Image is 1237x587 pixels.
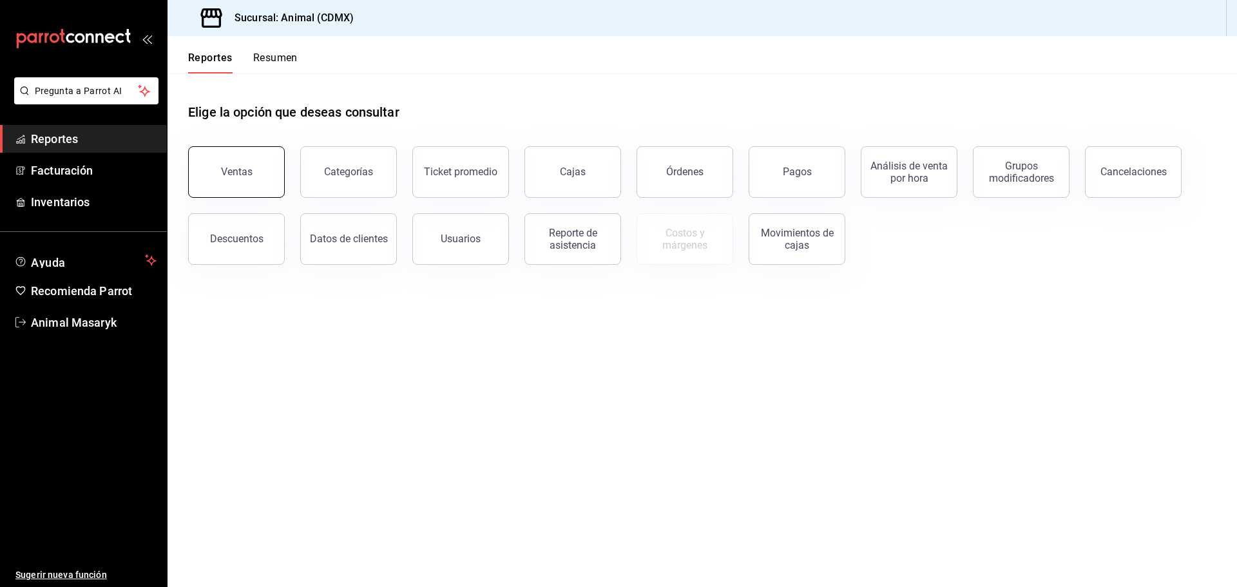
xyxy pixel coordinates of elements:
[31,314,157,331] span: Animal Masaryk
[1085,146,1182,198] button: Cancelaciones
[412,146,509,198] button: Ticket promedio
[253,52,298,73] button: Resumen
[9,93,158,107] a: Pregunta a Parrot AI
[524,146,621,198] button: Cajas
[757,227,837,251] div: Movimientos de cajas
[31,253,140,268] span: Ayuda
[300,146,397,198] button: Categorías
[981,160,1061,184] div: Grupos modificadores
[424,166,497,178] div: Ticket promedio
[188,146,285,198] button: Ventas
[31,162,157,179] span: Facturación
[441,233,481,245] div: Usuarios
[188,102,399,122] h1: Elige la opción que deseas consultar
[188,52,298,73] div: navigation tabs
[324,166,373,178] div: Categorías
[973,146,1069,198] button: Grupos modificadores
[645,227,725,251] div: Costos y márgenes
[412,213,509,265] button: Usuarios
[14,77,158,104] button: Pregunta a Parrot AI
[31,193,157,211] span: Inventarios
[188,213,285,265] button: Descuentos
[861,146,957,198] button: Análisis de venta por hora
[533,227,613,251] div: Reporte de asistencia
[869,160,949,184] div: Análisis de venta por hora
[524,213,621,265] button: Reporte de asistencia
[637,213,733,265] button: Contrata inventarios para ver este reporte
[210,233,264,245] div: Descuentos
[15,568,157,582] span: Sugerir nueva función
[310,233,388,245] div: Datos de clientes
[224,10,354,26] h3: Sucursal: Animal (CDMX)
[783,166,812,178] div: Pagos
[221,166,253,178] div: Ventas
[560,166,586,178] div: Cajas
[142,34,152,44] button: open_drawer_menu
[300,213,397,265] button: Datos de clientes
[31,130,157,148] span: Reportes
[749,146,845,198] button: Pagos
[749,213,845,265] button: Movimientos de cajas
[1100,166,1167,178] div: Cancelaciones
[31,282,157,300] span: Recomienda Parrot
[188,52,233,73] button: Reportes
[637,146,733,198] button: Órdenes
[666,166,704,178] div: Órdenes
[35,84,139,98] span: Pregunta a Parrot AI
